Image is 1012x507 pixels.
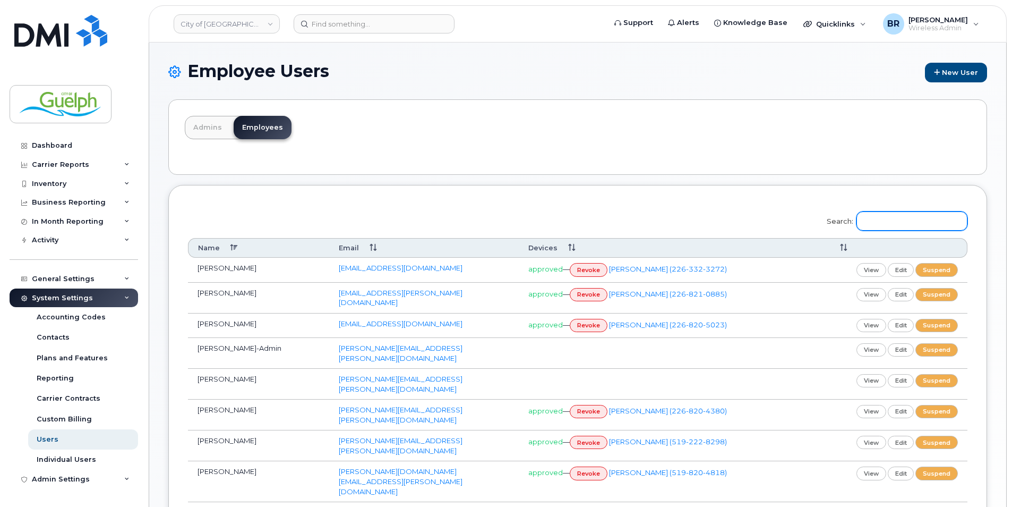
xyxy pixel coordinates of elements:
a: edit [888,263,914,276]
a: view [856,374,886,387]
a: [PERSON_NAME] (226-332-3272) [609,265,727,273]
td: [PERSON_NAME] [188,369,329,400]
a: [PERSON_NAME] (226-820-5023) [609,320,727,329]
td: [PERSON_NAME] [188,400,329,430]
a: view [856,263,886,276]
td: — [519,283,820,314]
a: revoke [570,288,607,301]
a: suspend [915,288,958,301]
a: [PERSON_NAME][EMAIL_ADDRESS][PERSON_NAME][DOMAIN_NAME] [339,344,462,362]
th: Name: activate to sort column descending [188,238,329,258]
a: view [856,343,886,357]
td: — [519,430,820,461]
a: [PERSON_NAME] (519-820-4818) [609,468,727,477]
a: view [856,288,886,301]
span: approved [528,290,563,298]
a: [PERSON_NAME][EMAIL_ADDRESS][PERSON_NAME][DOMAIN_NAME] [339,436,462,455]
a: edit [888,288,914,301]
a: [PERSON_NAME] (226-820-4380) [609,407,727,415]
td: — [519,400,820,430]
a: Admins [185,116,230,139]
a: suspend [915,436,958,449]
td: [PERSON_NAME] [188,258,329,282]
th: Email: activate to sort column ascending [329,238,519,258]
a: revoke [570,436,607,449]
a: view [856,405,886,418]
a: suspend [915,319,958,332]
a: edit [888,374,914,387]
label: Search: [820,205,967,234]
a: edit [888,405,914,418]
td: [PERSON_NAME] [188,283,329,314]
span: approved [528,320,563,329]
td: — [519,258,820,282]
a: revoke [570,263,607,276]
a: suspend [915,374,958,387]
td: [PERSON_NAME] [188,314,329,338]
span: approved [528,468,563,477]
a: [EMAIL_ADDRESS][PERSON_NAME][DOMAIN_NAME] [339,289,462,307]
a: [EMAIL_ADDRESS][DOMAIN_NAME] [339,264,462,272]
td: [PERSON_NAME] [188,430,329,461]
a: edit [888,343,914,357]
h1: Employee Users [168,62,987,82]
td: [PERSON_NAME] [188,461,329,502]
a: [PERSON_NAME] (519-222-8298) [609,437,727,446]
th: : activate to sort column ascending [820,238,967,258]
span: approved [528,265,563,273]
a: revoke [570,405,607,418]
th: Devices: activate to sort column ascending [519,238,820,258]
a: suspend [915,467,958,480]
a: edit [888,467,914,480]
a: revoke [570,319,607,332]
span: approved [528,407,563,415]
a: Employees [234,116,291,139]
a: [PERSON_NAME][DOMAIN_NAME][EMAIL_ADDRESS][PERSON_NAME][DOMAIN_NAME] [339,467,462,495]
a: edit [888,319,914,332]
a: view [856,467,886,480]
td: — [519,314,820,338]
a: [EMAIL_ADDRESS][DOMAIN_NAME] [339,319,462,328]
a: view [856,319,886,332]
a: suspend [915,343,958,357]
input: Search: [856,212,967,231]
a: [PERSON_NAME][EMAIL_ADDRESS][PERSON_NAME][DOMAIN_NAME] [339,405,462,424]
a: New User [925,63,987,82]
a: suspend [915,263,958,276]
span: approved [528,437,563,446]
td: [PERSON_NAME]-Admin [188,338,329,369]
a: [PERSON_NAME] (226-821-0885) [609,290,727,298]
a: suspend [915,405,958,418]
a: view [856,436,886,449]
a: [PERSON_NAME][EMAIL_ADDRESS][PERSON_NAME][DOMAIN_NAME] [339,375,462,393]
a: edit [888,436,914,449]
a: revoke [570,467,607,480]
td: — [519,461,820,502]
